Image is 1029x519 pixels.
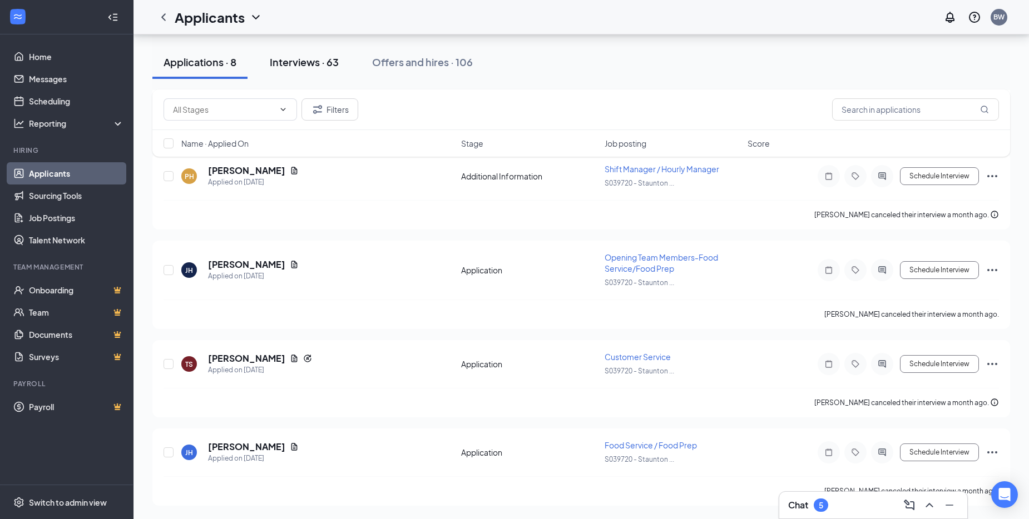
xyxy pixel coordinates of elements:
h5: [PERSON_NAME] [208,258,285,271]
button: Filter Filters [301,98,358,121]
svg: ComposeMessage [903,498,916,512]
svg: Tag [849,266,862,275]
button: ComposeMessage [901,496,918,514]
div: Switch to admin view [29,497,107,508]
svg: Tag [849,448,862,457]
svg: Note [822,172,835,181]
span: Job posting [605,138,646,149]
button: ChevronUp [921,496,938,514]
div: Team Management [13,262,122,272]
div: JH [185,448,193,457]
div: Applied on [DATE] [208,365,312,376]
span: Name · Applied On [181,138,249,149]
span: S039720 - Staunton ... [605,179,674,187]
div: BW [993,12,1005,22]
div: Applications · 8 [164,55,236,69]
svg: Document [290,354,299,363]
svg: ChevronUp [923,498,936,512]
svg: Analysis [13,118,24,129]
div: Applied on [DATE] [208,453,299,464]
h3: Chat [788,499,808,511]
svg: ChevronDown [249,11,263,24]
svg: Tag [849,360,862,368]
svg: Document [290,166,299,175]
svg: Filter [311,103,324,116]
input: Search in applications [832,98,999,121]
svg: ActiveChat [875,266,889,275]
a: Home [29,46,124,68]
svg: Ellipses [986,263,999,277]
button: Schedule Interview [900,167,979,185]
div: Hiring [13,146,122,155]
svg: Ellipses [986,169,999,183]
span: S039720 - Staunton ... [605,367,674,375]
div: Reporting [29,118,125,129]
svg: ActiveChat [875,360,889,368]
svg: MagnifyingGlass [980,105,989,114]
span: Customer Service [605,352,671,362]
svg: Ellipses [986,357,999,371]
svg: ChevronLeft [157,11,170,24]
a: Sourcing Tools [29,184,124,207]
a: PayrollCrown [29,396,124,418]
button: Schedule Interview [900,261,979,279]
div: PH [185,172,194,181]
div: [PERSON_NAME] canceled their interview a month ago. [814,209,999,221]
div: Application [461,265,598,276]
h5: [PERSON_NAME] [208,352,285,365]
svg: QuestionInfo [968,11,981,24]
svg: Info [990,210,999,219]
svg: Info [990,398,999,407]
a: OnboardingCrown [29,279,124,301]
svg: ActiveChat [875,172,889,181]
span: Food Service / Food Prep [605,440,697,450]
div: Applied on [DATE] [208,177,299,188]
div: Application [461,447,598,458]
svg: ActiveChat [875,448,889,457]
svg: Note [822,448,835,457]
a: DocumentsCrown [29,323,124,346]
a: TeamCrown [29,301,124,323]
div: [PERSON_NAME] canceled their interview a month ago. [824,309,999,320]
svg: Settings [13,497,24,508]
button: Minimize [941,496,958,514]
a: Job Postings [29,207,124,229]
svg: Notifications [943,11,957,24]
span: Opening Team Members-Food Service/Food Prep [605,252,718,273]
svg: Document [290,260,299,269]
a: SurveysCrown [29,346,124,368]
a: Applicants [29,162,124,184]
a: Scheduling [29,90,124,112]
button: Schedule Interview [900,355,979,373]
input: All Stages [173,103,274,116]
span: Stage [461,138,483,149]
svg: Collapse [107,12,118,23]
div: Interviews · 63 [270,55,339,69]
svg: Minimize [943,498,956,512]
svg: ChevronDown [279,105,288,114]
div: Open Intercom Messenger [991,481,1018,508]
svg: WorkstreamLogo [12,11,23,22]
div: [PERSON_NAME] canceled their interview a month ago. [814,397,999,408]
div: TS [185,360,193,369]
span: Shift Manager / Hourly Manager [605,164,719,174]
div: Payroll [13,379,122,388]
svg: Note [822,360,835,368]
span: Score [748,138,770,149]
h1: Applicants [175,8,245,27]
a: Messages [29,68,124,90]
div: 5 [819,501,823,510]
svg: Reapply [303,354,312,363]
svg: Note [822,266,835,275]
div: Offers and hires · 106 [372,55,473,69]
h5: [PERSON_NAME] [208,441,285,453]
div: JH [185,266,193,275]
div: Applied on [DATE] [208,271,299,282]
div: [PERSON_NAME] canceled their interview a month ago. [824,486,999,497]
svg: Ellipses [986,446,999,459]
div: Additional Information [461,171,598,182]
a: Talent Network [29,229,124,251]
svg: Document [290,442,299,451]
span: S039720 - Staunton ... [605,278,674,287]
